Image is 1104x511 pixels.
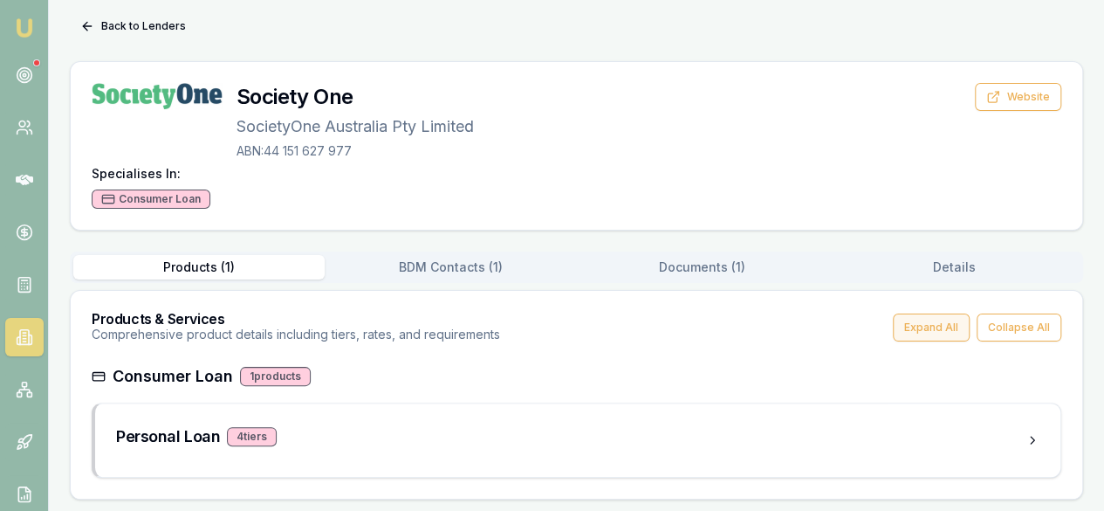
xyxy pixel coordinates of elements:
[92,190,210,209] div: Consumer Loan
[14,17,35,38] img: emu-icon-u.png
[70,12,196,40] button: Back to Lenders
[975,83,1061,111] button: Website
[73,255,325,280] button: Products ( 1 )
[893,314,970,342] button: Expand All
[325,255,576,280] button: BDM Contacts ( 1 )
[92,312,500,326] h3: Products & Services
[240,367,311,386] div: 1 products
[237,83,474,111] h3: Society One
[116,425,220,449] h3: Personal Loan
[977,314,1061,342] button: Collapse All
[92,326,500,343] p: Comprehensive product details including tiers, rates, and requirements
[113,364,233,389] h3: Consumer Loan
[227,427,277,446] div: 4 tier s
[237,142,474,160] p: ABN: 44 151 627 977
[577,255,828,280] button: Documents ( 1 )
[92,165,1061,183] h4: Specialises In:
[828,255,1080,280] button: Details
[237,114,474,139] p: SocietyOne Australia Pty Limited
[92,83,223,109] img: Society One logo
